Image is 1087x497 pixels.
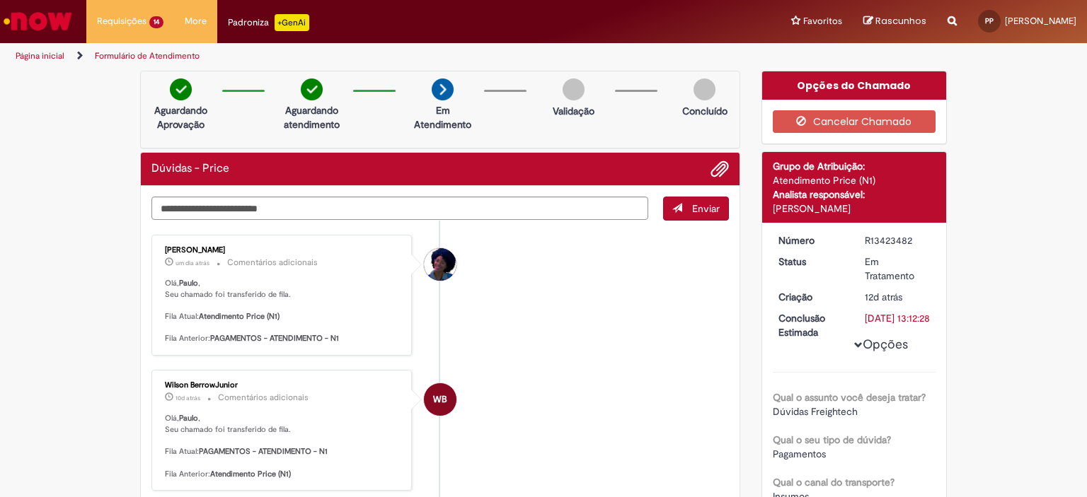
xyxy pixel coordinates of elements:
[865,233,931,247] div: R13423482
[663,197,729,221] button: Enviar
[277,103,346,131] p: Aguardando atendimento
[424,383,456,416] div: Wilson BerrowJunior
[301,78,323,100] img: check-circle-green.png
[210,469,291,479] b: Atendimento Price (N1)
[768,290,855,304] dt: Criação
[165,278,401,344] p: Olá, , Seu chamado foi transferido de fila. Fila Atual: Fila Anterior:
[773,187,936,201] div: Analista responsável:
[1005,15,1076,27] span: [PERSON_NAME]
[762,71,947,100] div: Opções do Chamado
[773,476,895,489] b: Qual o canal do transporte?
[865,291,902,303] span: 12d atrás
[773,110,936,133] button: Cancelar Chamado
[865,255,931,283] div: Em Tratamento
[227,257,318,269] small: Comentários adicionais
[146,103,215,131] p: Aguardando Aprovação
[16,50,64,62] a: Página inicial
[179,278,198,288] b: Paulo
[424,248,456,281] div: Esther Teodoro Da Silva
[773,433,891,446] b: Qual o seu tipo de dúvida?
[165,413,401,479] p: Olá, , Seu chamado foi transferido de fila. Fila Atual: Fila Anterior:
[228,14,309,31] div: Padroniza
[176,259,209,267] time: 28/08/2025 08:50:56
[149,16,163,28] span: 14
[1,7,74,35] img: ServiceNow
[773,405,858,418] span: Dúvidas Freightech
[773,173,936,187] div: Atendimento Price (N1)
[694,78,715,100] img: img-circle-grey.png
[275,14,309,31] p: +GenAi
[803,14,842,28] span: Favoritos
[179,413,198,423] b: Paulo
[865,311,931,325] div: [DATE] 13:12:28
[985,16,994,25] span: PP
[95,50,200,62] a: Formulário de Atendimento
[408,103,477,131] p: Em Atendimento
[176,259,209,267] span: um dia atrás
[768,233,855,247] dt: Número
[151,197,648,221] textarea: Digite sua mensagem aqui...
[176,394,200,402] span: 10d atrás
[170,78,192,100] img: check-circle-green.png
[199,311,280,322] b: Atendimento Price (N1)
[97,14,146,28] span: Requisições
[875,14,926,28] span: Rascunhos
[863,15,926,28] a: Rascunhos
[773,201,936,216] div: [PERSON_NAME]
[185,14,207,28] span: More
[165,246,401,255] div: [PERSON_NAME]
[151,163,229,175] h2: Dúvidas - Price Histórico de tíquete
[563,78,585,100] img: img-circle-grey.png
[218,392,309,404] small: Comentários adicionais
[553,104,594,118] p: Validação
[210,333,339,344] b: PAGAMENTOS - ATENDIMENTO - N1
[692,202,720,215] span: Enviar
[768,255,855,269] dt: Status
[768,311,855,339] dt: Conclusão Estimada
[682,104,727,118] p: Concluído
[165,381,401,390] div: Wilson BerrowJunior
[711,160,729,178] button: Adicionar anexos
[11,43,714,69] ul: Trilhas de página
[432,78,454,100] img: arrow-next.png
[865,290,931,304] div: 18/08/2025 09:12:25
[199,446,328,457] b: PAGAMENTOS - ATENDIMENTO - N1
[773,391,926,404] b: Qual o assunto você deseja tratar?
[176,394,200,402] time: 19/08/2025 12:54:26
[865,291,902,303] time: 18/08/2025 09:12:25
[773,159,936,173] div: Grupo de Atribuição:
[773,448,826,460] span: Pagamentos
[433,382,447,416] span: WB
